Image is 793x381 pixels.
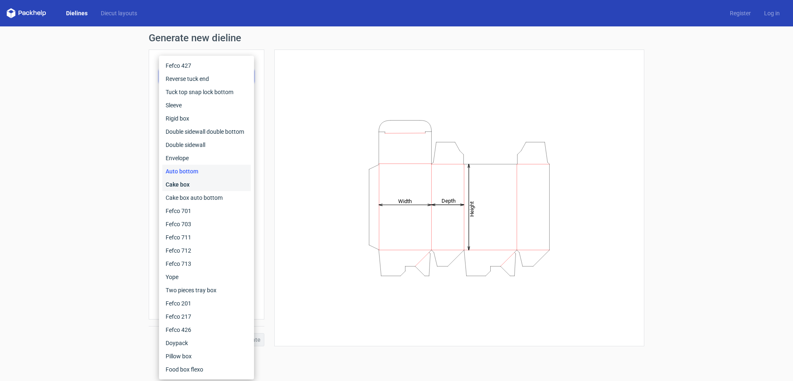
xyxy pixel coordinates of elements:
div: Fefco 703 [162,218,251,231]
div: Fefco 713 [162,257,251,270]
div: Double sidewall double bottom [162,125,251,138]
div: Fefco 201 [162,297,251,310]
a: Dielines [59,9,94,17]
div: Double sidewall [162,138,251,151]
div: Envelope [162,151,251,165]
div: Fefco 427 [162,59,251,72]
div: Fefco 701 [162,204,251,218]
div: Two pieces tray box [162,284,251,297]
tspan: Width [398,198,412,204]
a: Diecut layouts [94,9,144,17]
div: Food box flexo [162,363,251,376]
a: Register [723,9,757,17]
div: Fefco 712 [162,244,251,257]
div: Fefco 217 [162,310,251,323]
div: Pillow box [162,350,251,363]
div: Rigid box [162,112,251,125]
div: Auto bottom [162,165,251,178]
a: Log in [757,9,786,17]
div: Doypack [162,336,251,350]
div: Tuck top snap lock bottom [162,85,251,99]
div: Cake box auto bottom [162,191,251,204]
div: Fefco 426 [162,323,251,336]
tspan: Height [469,201,475,216]
div: Yope [162,270,251,284]
div: Fefco 711 [162,231,251,244]
div: Cake box [162,178,251,191]
tspan: Depth [442,198,456,204]
div: Reverse tuck end [162,72,251,85]
h1: Generate new dieline [149,33,644,43]
div: Sleeve [162,99,251,112]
